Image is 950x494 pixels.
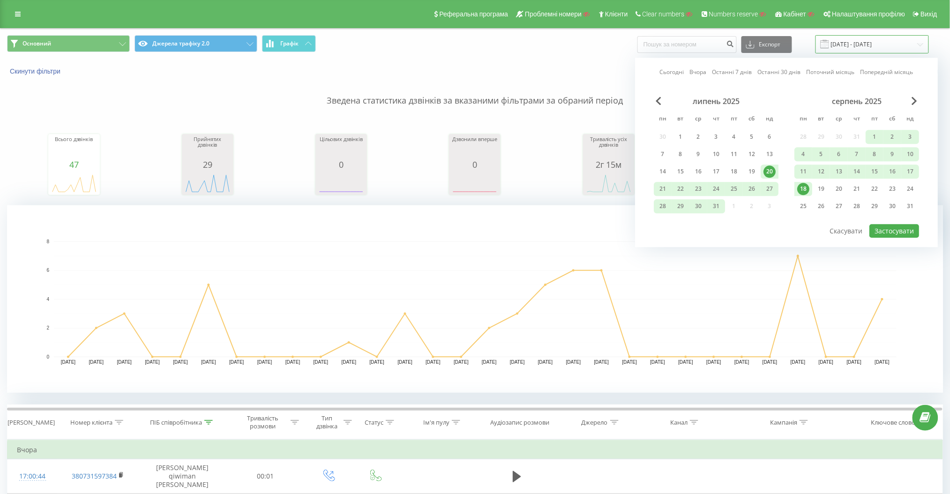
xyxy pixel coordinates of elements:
div: 19 [815,183,827,195]
text: [DATE] [61,360,76,365]
text: [DATE] [510,360,525,365]
div: ср 13 серп 2025 р. [830,165,848,179]
text: [DATE] [679,360,694,365]
text: [DATE] [89,360,104,365]
div: 9 [886,148,898,160]
div: ПІБ співробітника [150,419,202,427]
text: 8 [46,239,49,244]
div: нд 17 серп 2025 р. [901,165,919,179]
div: вт 26 серп 2025 р. [812,199,830,213]
div: пт 8 серп 2025 р. [866,147,883,161]
div: 10 [710,148,722,160]
div: чт 7 серп 2025 р. [848,147,866,161]
div: 16 [692,165,704,178]
div: вт 22 лип 2025 р. [672,182,689,196]
abbr: четвер [850,112,864,127]
div: Прийнятих дзвінків [184,136,231,160]
div: 26 [746,183,758,195]
div: 16 [886,165,898,178]
text: [DATE] [847,360,862,365]
div: ср 30 лип 2025 р. [689,199,707,213]
text: 6 [46,268,49,273]
button: Джерела трафіку 2.0 [135,35,257,52]
div: 7 [851,148,863,160]
div: 15 [674,165,687,178]
div: 1 [868,131,881,143]
button: Графік [262,35,316,52]
div: ср 16 лип 2025 р. [689,165,707,179]
text: [DATE] [651,360,666,365]
text: [DATE] [426,360,441,365]
div: 26 [815,200,827,212]
svg: A chart. [7,205,943,393]
div: пт 18 лип 2025 р. [725,165,743,179]
div: 31 [904,200,916,212]
div: чт 31 лип 2025 р. [707,199,725,213]
span: Вихід [921,10,937,18]
text: [DATE] [398,360,413,365]
svg: A chart. [51,169,97,197]
text: [DATE] [201,360,216,365]
text: [DATE] [566,360,581,365]
abbr: четвер [709,112,723,127]
div: сб 2 серп 2025 р. [883,130,901,144]
abbr: понеділок [656,112,670,127]
a: Попередній місяць [860,68,913,77]
text: [DATE] [145,360,160,365]
div: 3 [904,131,916,143]
div: 31 [710,200,722,212]
div: 5 [815,148,827,160]
div: 22 [868,183,881,195]
svg: A chart. [451,169,498,197]
div: 20 [833,183,845,195]
div: пт 22 серп 2025 р. [866,182,883,196]
abbr: неділя [763,112,777,127]
a: Вчора [690,68,707,77]
td: 00:01 [226,459,305,494]
text: [DATE] [173,360,188,365]
text: [DATE] [229,360,244,365]
div: 21 [657,183,669,195]
div: пт 4 лип 2025 р. [725,130,743,144]
text: [DATE] [454,360,469,365]
div: Ключове слово [871,419,915,427]
div: 18 [728,165,740,178]
div: Статус [365,419,383,427]
div: 17 [904,165,916,178]
div: 12 [746,148,758,160]
div: 23 [692,183,704,195]
div: сб 30 серп 2025 р. [883,199,901,213]
div: липень 2025 [654,97,778,106]
div: 27 [763,183,776,195]
span: Проблемні номери [525,10,582,18]
div: чт 10 лип 2025 р. [707,147,725,161]
div: пт 29 серп 2025 р. [866,199,883,213]
abbr: вівторок [673,112,688,127]
div: Тривалість розмови [238,414,288,430]
div: нд 31 серп 2025 р. [901,199,919,213]
span: Основний [22,40,51,47]
td: [PERSON_NAME] qiwiman [PERSON_NAME] [139,459,226,494]
span: Налаштування профілю [832,10,905,18]
div: 24 [710,183,722,195]
a: 380731597384 [72,472,117,480]
div: чт 21 серп 2025 р. [848,182,866,196]
text: [DATE] [594,360,609,365]
button: Скасувати [825,224,868,238]
text: 2 [46,326,49,331]
div: 8 [674,148,687,160]
text: [DATE] [875,360,890,365]
div: 25 [728,183,740,195]
abbr: середа [832,112,846,127]
div: 13 [833,165,845,178]
div: пн 28 лип 2025 р. [654,199,672,213]
div: нд 6 лип 2025 р. [761,130,778,144]
div: 4 [728,131,740,143]
div: 12 [815,165,827,178]
a: Сьогодні [660,68,684,77]
div: Тип дзвінка [313,414,341,430]
button: Застосувати [869,224,919,238]
div: 25 [797,200,809,212]
text: 4 [46,297,49,302]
